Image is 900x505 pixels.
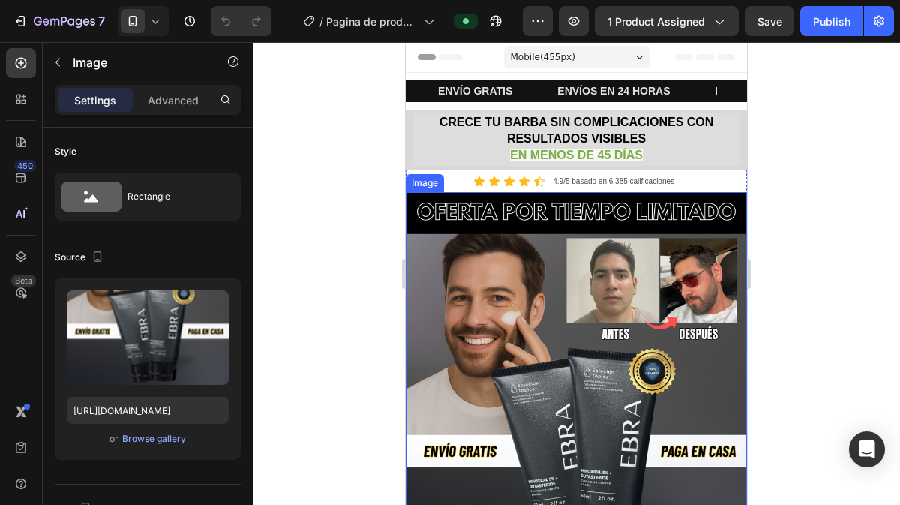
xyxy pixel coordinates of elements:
input: https://example.com/image.jpg [67,397,229,424]
iframe: Design area [406,42,747,505]
p: Settings [74,92,116,108]
div: Style [55,145,76,158]
p: Advanced [148,92,199,108]
span: / [319,14,323,29]
span: 1 product assigned [607,14,705,29]
div: Publish [813,14,850,29]
strong: CRECE TU BARBA SIN COMPLICACIONES CON RESULTADOS VISIBLES [34,74,308,103]
div: 450 [14,160,36,172]
div: Browse gallery [122,432,186,446]
span: Save [757,15,782,28]
p: Image [73,53,200,71]
p: 7 [98,12,105,30]
p: RECUPERA TU CONFIANZA [309,40,449,59]
div: Undo/Redo [211,6,271,36]
button: Save [745,6,794,36]
strong: EN MENOS DE 45 DÍAS [104,107,237,119]
button: 1 product assigned [595,6,739,36]
div: Source [55,248,106,268]
button: Browse gallery [121,431,187,446]
div: Open Intercom Messenger [849,431,885,467]
div: Image [3,134,35,148]
span: 4.9/5 basado en 6,385 calificaciones [147,135,268,143]
div: Beta [11,275,36,287]
img: preview-image [67,290,229,385]
button: Publish [800,6,863,36]
span: Pagina de producto [326,14,418,29]
button: 7 [6,6,112,36]
span: or [109,430,118,448]
div: Rectangle [127,179,219,214]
